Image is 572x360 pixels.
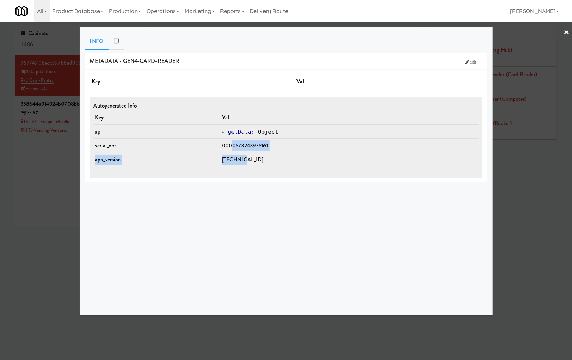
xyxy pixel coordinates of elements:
[258,128,278,135] span: Object
[228,128,251,135] span: getData
[251,128,255,135] span: :
[564,22,569,43] a: ×
[85,33,109,50] a: Info
[94,153,220,166] td: app_version
[90,57,180,65] span: METADATA - gen4-card-reader
[90,75,295,89] th: Key
[295,75,482,89] th: Val
[94,102,137,110] span: Autogenerated Info
[94,125,220,139] td: api
[94,139,220,153] td: serial_nbr
[222,156,263,164] span: [TECHNICAL_ID]
[220,111,479,125] th: Val
[94,111,220,125] th: Key
[465,59,477,65] span: Edit
[222,142,268,149] span: 0000573243975161
[15,5,28,17] img: Micromart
